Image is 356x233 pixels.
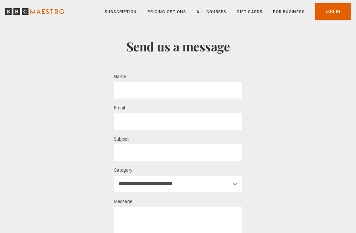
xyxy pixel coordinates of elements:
[237,9,262,15] a: Gift Cards
[114,166,133,174] label: Category
[315,3,351,20] a: Log In
[114,104,125,112] label: Email
[114,198,132,206] label: Message
[114,135,129,143] label: Subject
[114,73,126,81] label: Name
[196,9,226,15] a: All Courses
[5,7,64,16] svg: BBC Maestro
[105,3,351,20] nav: Primary
[273,9,304,15] a: For business
[105,9,137,15] a: Subscription
[147,9,186,15] a: Pricing Options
